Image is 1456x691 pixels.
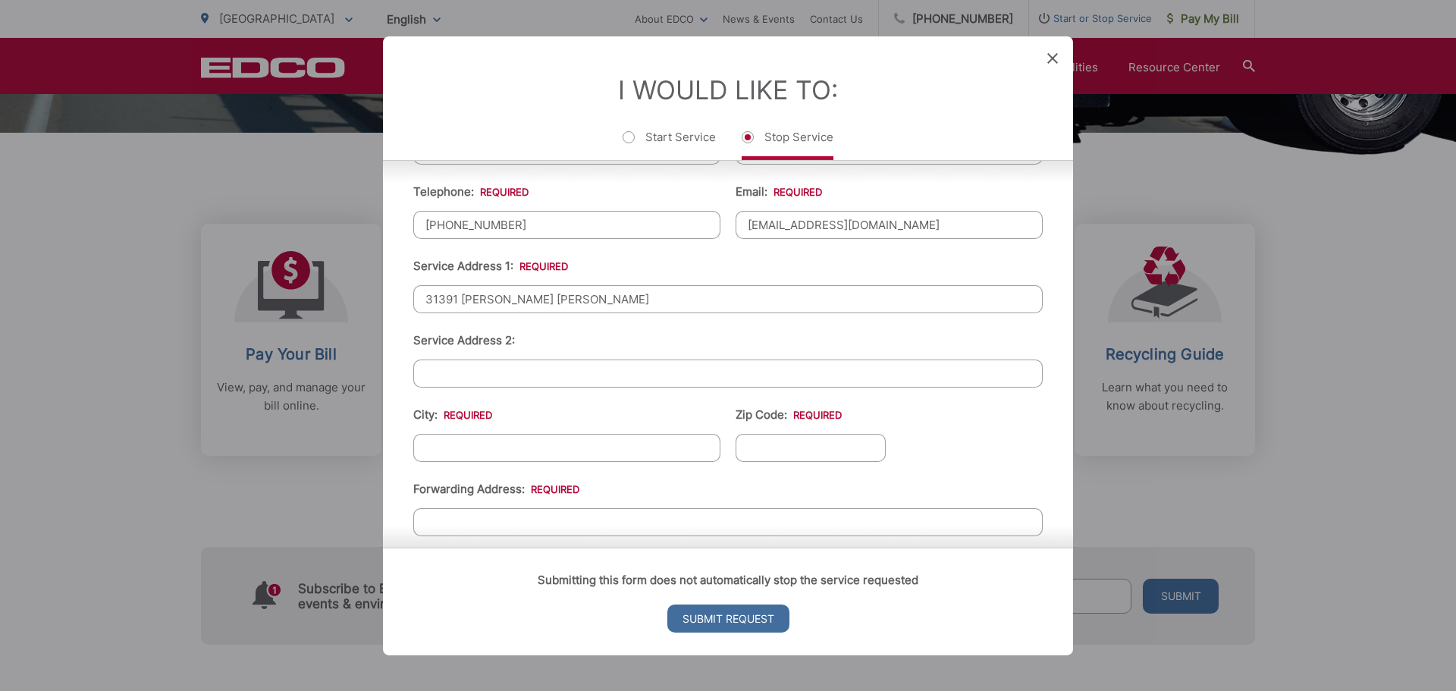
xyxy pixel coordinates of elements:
label: Stop Service [742,129,833,159]
label: Telephone: [413,184,529,198]
label: Forwarding Address: [413,482,579,495]
label: Service Address 2: [413,333,515,347]
label: Email: [736,184,822,198]
strong: Submitting this form does not automatically stop the service requested [538,573,918,587]
label: Start Service [623,129,716,159]
label: I Would Like To: [618,74,838,105]
label: Service Address 1: [413,259,568,272]
label: City: [413,407,492,421]
input: Submit Request [667,605,789,633]
label: Zip Code: [736,407,842,421]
